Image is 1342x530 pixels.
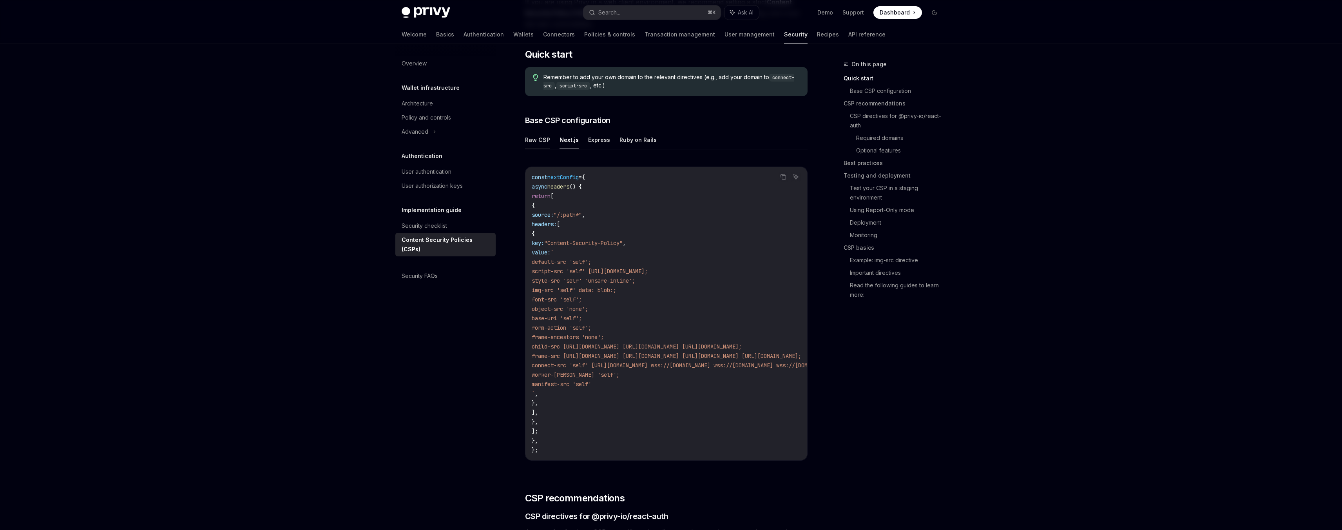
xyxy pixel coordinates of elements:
[619,131,657,149] button: Ruby on Rails
[395,56,496,71] a: Overview
[532,390,535,397] span: `
[532,296,582,303] span: font-src 'self';
[402,181,463,191] div: User authorization keys
[551,249,554,256] span: `
[402,7,450,18] img: dark logo
[532,399,538,407] span: },
[402,59,427,68] div: Overview
[556,82,590,90] code: script-src
[842,9,864,16] a: Support
[525,115,610,126] span: Base CSP configuration
[532,362,974,369] span: connect-src 'self' [URL][DOMAIN_NAME] wss://[DOMAIN_NAME] wss://[DOMAIN_NAME] wss://[DOMAIN_NAME]...
[525,48,572,61] span: Quick start
[532,258,591,265] span: default-src 'self';
[557,221,560,228] span: [
[850,254,947,267] a: Example: img-src directive
[724,25,775,44] a: User management
[532,371,619,378] span: worker-[PERSON_NAME] 'self';
[532,249,551,256] span: value:
[513,25,534,44] a: Wallets
[880,9,910,16] span: Dashboard
[582,211,585,218] span: ,
[525,492,625,505] span: CSP recommendations
[844,72,947,85] a: Quick start
[395,269,496,283] a: Security FAQs
[395,219,496,233] a: Security checklist
[554,211,582,218] span: "/:path*"
[532,240,544,247] span: key:
[533,74,538,81] svg: Tip
[402,235,491,254] div: Content Security Policies (CSPs)
[535,390,538,397] span: ,
[532,268,648,275] span: script-src 'self' [URL][DOMAIN_NAME];
[569,183,582,190] span: () {
[598,8,620,17] div: Search...
[402,99,433,108] div: Architecture
[532,202,535,209] span: {
[532,183,547,190] span: async
[402,167,451,176] div: User authentication
[584,25,635,44] a: Policies & controls
[791,172,801,182] button: Ask AI
[525,131,550,149] button: Raw CSP
[850,204,947,216] a: Using Report-Only mode
[532,428,538,435] span: ];
[402,221,447,231] div: Security checklist
[532,221,557,228] span: headers:
[532,287,616,294] span: img-src 'self' data: blob:;
[532,174,547,181] span: const
[645,25,715,44] a: Transaction management
[873,6,922,19] a: Dashboard
[708,9,716,16] span: ⌘ K
[402,25,427,44] a: Welcome
[532,315,582,322] span: base-uri 'self';
[532,343,742,350] span: child-src [URL][DOMAIN_NAME] [URL][DOMAIN_NAME] [URL][DOMAIN_NAME];
[856,132,947,144] a: Required domains
[402,151,442,161] h5: Authentication
[560,131,579,149] button: Next.js
[778,172,788,182] button: Copy the contents from the code block
[532,437,538,444] span: },
[532,277,635,284] span: style-src 'self' 'unsafe-inline';
[402,127,428,136] div: Advanced
[395,233,496,256] a: Content Security Policies (CSPs)
[532,192,551,200] span: return
[724,5,759,20] button: Ask AI
[532,334,604,341] span: frame-ancestors 'none';
[543,74,794,90] code: connect-src
[844,169,947,182] a: Testing and deployment
[464,25,504,44] a: Authentication
[532,381,591,388] span: manifest-src 'self'
[544,240,623,247] span: "Content-Security-Policy"
[532,211,554,218] span: source:
[402,83,460,93] h5: Wallet infrastructure
[817,9,833,16] a: Demo
[532,305,588,312] span: object-src 'none';
[784,25,808,44] a: Security
[395,165,496,179] a: User authentication
[436,25,454,44] a: Basics
[402,113,451,122] div: Policy and controls
[850,216,947,229] a: Deployment
[850,85,947,97] a: Base CSP configuration
[395,179,496,193] a: User authorization keys
[402,271,438,281] div: Security FAQs
[850,182,947,204] a: Test your CSP in a staging environment
[532,418,538,425] span: },
[395,96,496,111] a: Architecture
[844,157,947,169] a: Best practices
[850,110,947,132] a: CSP directives for @privy-io/react-auth
[532,352,801,359] span: frame-src [URL][DOMAIN_NAME] [URL][DOMAIN_NAME] [URL][DOMAIN_NAME] [URL][DOMAIN_NAME];
[532,409,538,416] span: ],
[848,25,886,44] a: API reference
[738,9,753,16] span: Ask AI
[844,97,947,110] a: CSP recommendations
[532,230,535,237] span: {
[851,60,887,69] span: On this page
[856,144,947,157] a: Optional features
[850,229,947,241] a: Monitoring
[543,25,575,44] a: Connectors
[583,5,721,20] button: Search...⌘K
[395,111,496,125] a: Policy and controls
[547,183,569,190] span: headers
